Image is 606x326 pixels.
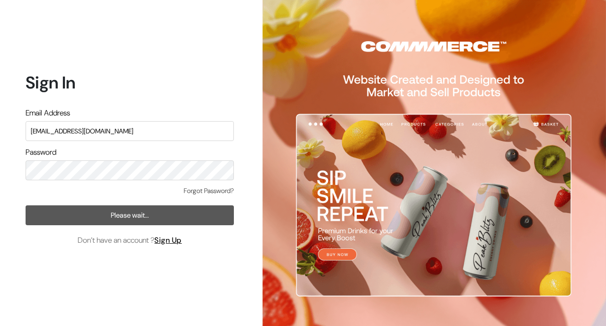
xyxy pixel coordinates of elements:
h1: Sign In [26,72,234,93]
span: Don’t have an account ? [78,235,182,246]
label: Email Address [26,107,70,119]
label: Password [26,147,56,158]
button: Please wait… [26,205,234,225]
a: Sign Up [154,235,182,245]
a: Forgot Password? [184,186,234,196]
